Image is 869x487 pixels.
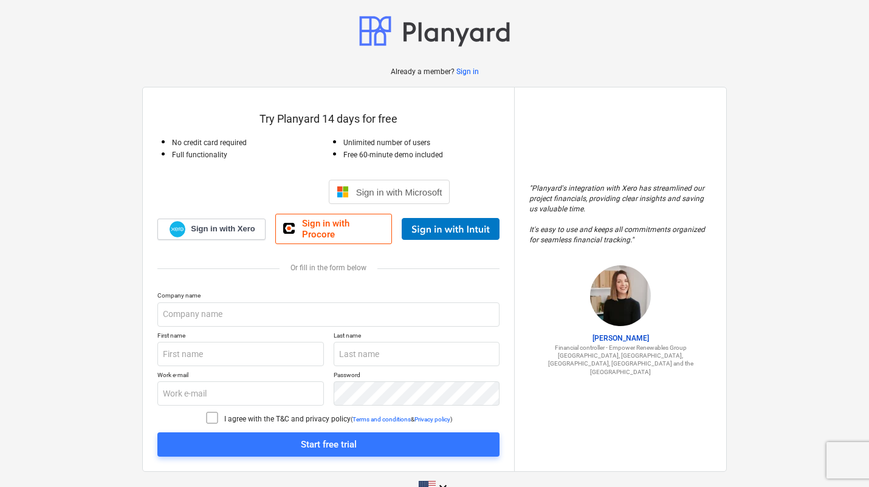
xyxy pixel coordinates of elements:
input: First name [157,342,324,366]
p: First name [157,332,324,342]
input: Work e-mail [157,381,324,406]
p: " Planyard's integration with Xero has streamlined our project financials, providing clear insigh... [529,183,712,246]
a: Sign in [456,67,479,77]
button: Start free trial [157,432,500,457]
span: Sign in with Microsoft [356,187,442,197]
img: Xero logo [170,221,185,237]
div: Sign in with Google. Opens in new tab [207,179,319,205]
a: Sign in with Xero [157,219,266,240]
p: Full functionality [172,150,329,160]
p: Financial controller - Empower Renewables Group [529,344,712,352]
p: Work e-mail [157,371,324,381]
p: I agree with the T&C and privacy policy [224,414,351,424]
p: Unlimited number of users [343,138,500,148]
input: Company name [157,302,500,327]
p: [GEOGRAPHIC_DATA], [GEOGRAPHIC_DATA], [GEOGRAPHIC_DATA], [GEOGRAPHIC_DATA] and the [GEOGRAPHIC_DATA] [529,352,712,376]
span: Sign in with Xero [191,223,255,234]
a: Privacy policy [414,416,450,423]
p: Free 60-minute demo included [343,150,500,160]
p: ( & ) [351,415,452,423]
img: Microsoft logo [337,186,349,198]
span: Sign in with Procore [302,218,384,240]
p: Password [334,371,500,381]
p: No credit card required [172,138,329,148]
p: Last name [334,332,500,342]
a: Terms and conditions [352,416,411,423]
p: Already a member? [391,67,456,77]
a: Sign in with Procore [275,214,392,244]
p: Company name [157,291,500,302]
iframe: Sign in with Google Button [201,179,325,205]
div: Start free trial [301,437,357,452]
img: Sharon Brown [590,265,651,326]
p: Try Planyard 14 days for free [157,112,500,126]
p: [PERSON_NAME] [529,333,712,344]
div: Or fill in the form below [157,264,500,272]
input: Last name [334,342,500,366]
